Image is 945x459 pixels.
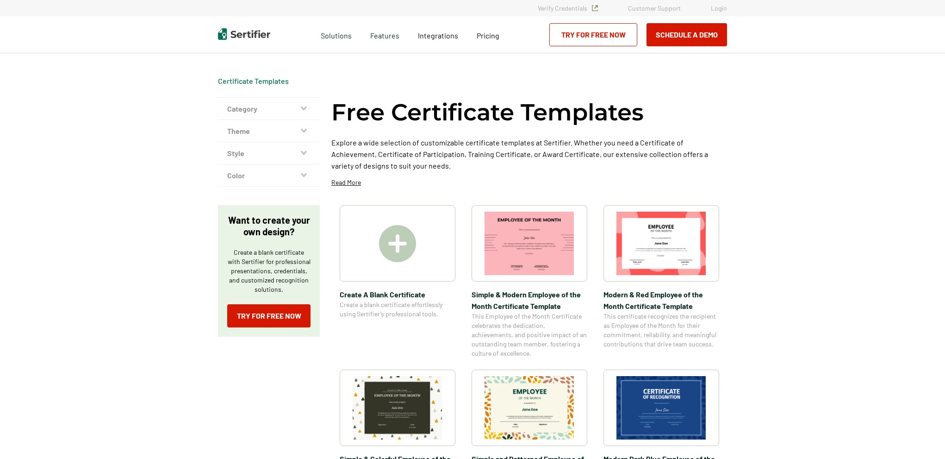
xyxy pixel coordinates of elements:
a: Login [711,4,727,12]
img: Create A Blank Certificate [379,225,416,262]
a: Verify Credentials [538,4,598,12]
span: Solutions [321,29,352,40]
span: Certificate Templates [218,76,289,86]
img: Simple & Modern Employee of the Month Certificate Template [485,212,574,275]
img: Modern Dark Blue Employee of the Month Certificate Template [616,376,706,440]
a: Customer Support [628,4,681,12]
p: Explore a wide selection of customizable certificate templates at Sertifier. Whether you need a C... [331,137,727,171]
img: Simple & Colorful Employee of the Month Certificate Template [353,376,442,440]
span: Modern & Red Employee of the Month Certificate Template [603,289,719,312]
img: Verified [592,5,598,11]
span: Integrations [418,31,458,40]
a: Pricing [477,29,499,40]
a: Integrations [418,29,458,40]
span: Pricing [477,31,499,40]
span: Features [370,29,399,40]
button: Category [218,98,320,120]
a: Simple & Modern Employee of the Month Certificate TemplateSimple & Modern Employee of the Month C... [472,205,587,358]
p: Read More [331,178,361,187]
a: Modern & Red Employee of the Month Certificate TemplateModern & Red Employee of the Month Certifi... [603,205,719,358]
a: Certificate Templates [218,76,289,85]
img: Sertifier | Digital Credentialing Platform [218,28,270,40]
span: Create A Blank Certificate [340,289,455,300]
button: Style [218,142,320,164]
button: Color [218,164,320,187]
div: Breadcrumb [218,76,289,86]
img: Simple and Patterned Employee of the Month Certificate Template [485,376,574,440]
h1: Free Certificate Templates [331,97,644,127]
button: Theme [218,120,320,142]
span: Simple & Modern Employee of the Month Certificate Template [472,289,587,312]
img: Modern & Red Employee of the Month Certificate Template [616,212,706,275]
p: Create a blank certificate with Sertifier for professional presentations, credentials, and custom... [227,248,311,294]
span: This Employee of the Month Certificate celebrates the dedication, achievements, and positive impa... [472,312,587,358]
span: Create a blank certificate effortlessly using Sertifier’s professional tools. [340,300,455,319]
span: This certificate recognizes the recipient as Employee of the Month for their commitment, reliabil... [603,312,719,349]
a: Try for Free Now [227,304,311,327]
a: Try for Free Now [549,23,637,46]
p: Want to create your own design? [227,214,311,238]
